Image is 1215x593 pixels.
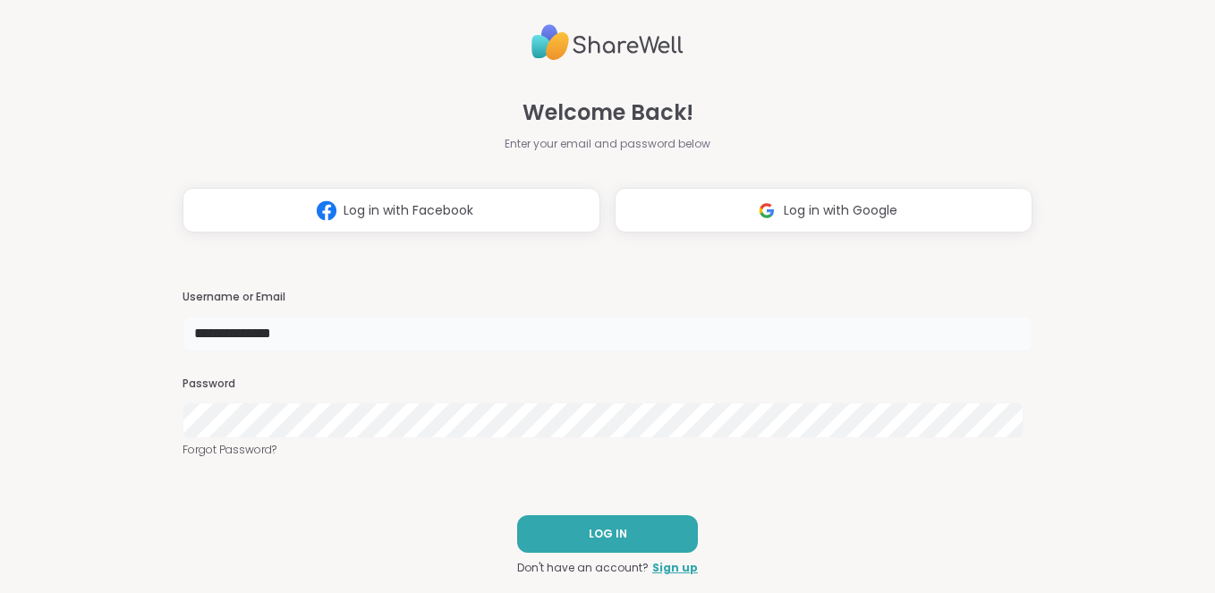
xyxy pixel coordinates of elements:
img: ShareWell Logomark [310,194,344,227]
span: Don't have an account? [517,560,649,576]
img: ShareWell Logo [531,17,684,68]
span: Log in with Google [784,201,897,220]
h3: Password [183,377,1033,392]
a: Forgot Password? [183,442,1033,458]
span: LOG IN [589,526,627,542]
button: Log in with Google [615,188,1032,233]
img: ShareWell Logomark [750,194,784,227]
span: Welcome Back! [523,97,693,129]
a: Sign up [652,560,698,576]
button: Log in with Facebook [183,188,600,233]
button: LOG IN [517,515,698,553]
h3: Username or Email [183,290,1033,305]
span: Log in with Facebook [344,201,473,220]
span: Enter your email and password below [505,136,710,152]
